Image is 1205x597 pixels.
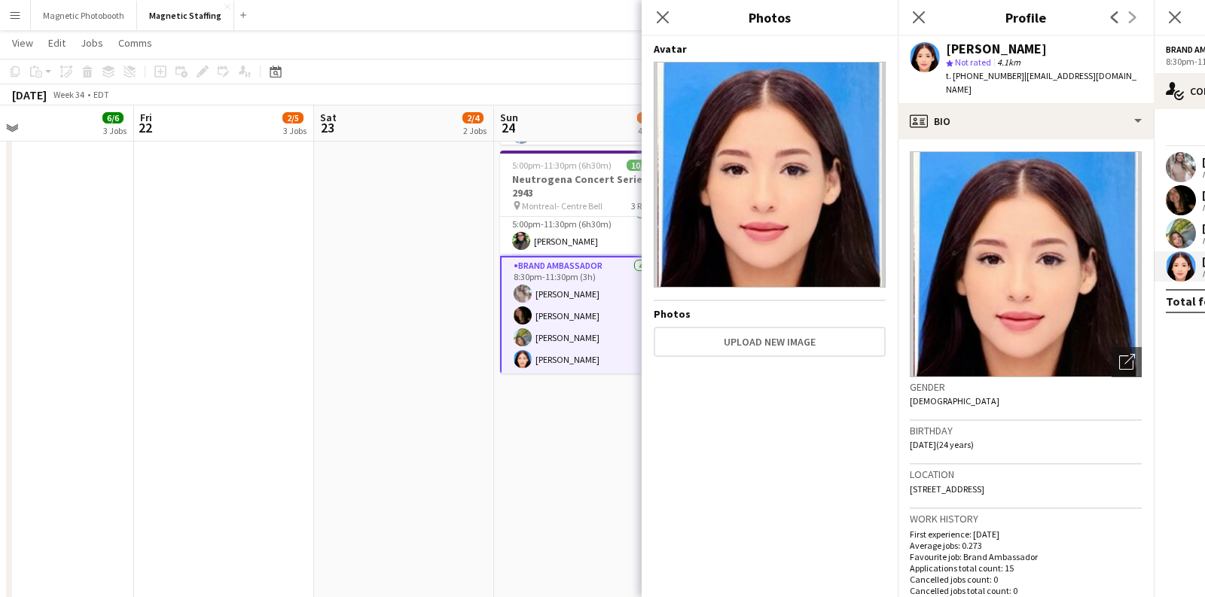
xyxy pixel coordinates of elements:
[140,111,152,124] span: Fri
[631,200,657,212] span: 3 Roles
[910,424,1142,437] h3: Birthday
[1112,347,1142,377] div: Open photos pop-in
[12,36,33,50] span: View
[910,395,999,407] span: [DEMOGRAPHIC_DATA]
[103,125,127,136] div: 3 Jobs
[500,205,669,256] app-card-role: Team Lead1/15:00pm-11:30pm (6h30m)[PERSON_NAME]
[955,56,991,68] span: Not rated
[500,256,669,376] app-card-role: Brand Ambassador4/48:30pm-11:30pm (3h)[PERSON_NAME][PERSON_NAME][PERSON_NAME][PERSON_NAME]
[994,56,1023,68] span: 4.1km
[910,540,1142,551] p: Average jobs: 0.273
[42,33,72,53] a: Edit
[627,160,657,171] span: 10/10
[898,8,1154,27] h3: Profile
[498,119,518,136] span: 24
[12,87,47,102] div: [DATE]
[320,111,337,124] span: Sat
[512,160,612,171] span: 5:00pm-11:30pm (6h30m)
[910,468,1142,481] h3: Location
[318,119,337,136] span: 23
[102,112,124,123] span: 6/6
[282,112,304,123] span: 2/5
[642,8,898,27] h3: Photos
[910,562,1142,574] p: Applications total count: 15
[137,1,234,30] button: Magnetic Staffing
[93,89,109,100] div: EDT
[500,172,669,200] h3: Neutrogena Concert Series 2943
[118,36,152,50] span: Comms
[910,512,1142,525] h3: Work history
[138,119,152,136] span: 22
[283,125,307,136] div: 3 Jobs
[946,70,1024,81] span: t. [PHONE_NUMBER]
[462,112,484,123] span: 2/4
[638,125,667,136] div: 4 Jobs
[500,111,518,124] span: Sun
[910,151,1142,377] img: Crew avatar or photo
[522,200,602,212] span: Montreal- Centre Bell
[463,125,487,136] div: 2 Jobs
[910,585,1142,596] p: Cancelled jobs total count: 0
[654,327,886,357] button: Upload new image
[75,33,109,53] a: Jobs
[898,103,1154,139] div: Bio
[6,33,39,53] a: View
[910,528,1142,540] p: First experience: [DATE]
[50,89,87,100] span: Week 34
[946,70,1136,95] span: | [EMAIL_ADDRESS][DOMAIN_NAME]
[910,483,984,495] span: [STREET_ADDRESS]
[910,574,1142,585] p: Cancelled jobs count: 0
[910,439,974,450] span: [DATE] (24 years)
[500,151,669,373] app-job-card: 5:00pm-11:30pm (6h30m)10/10Neutrogena Concert Series 2943 Montreal- Centre Bell3 Roles[PERSON_NAM...
[81,36,103,50] span: Jobs
[654,42,886,56] h4: Avatar
[112,33,158,53] a: Comms
[654,62,886,288] img: Crew avatar
[910,380,1142,394] h3: Gender
[946,42,1047,56] div: [PERSON_NAME]
[31,1,137,30] button: Magnetic Photobooth
[910,551,1142,562] p: Favourite job: Brand Ambassador
[654,307,886,321] h4: Photos
[48,36,66,50] span: Edit
[637,112,667,123] span: 24/26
